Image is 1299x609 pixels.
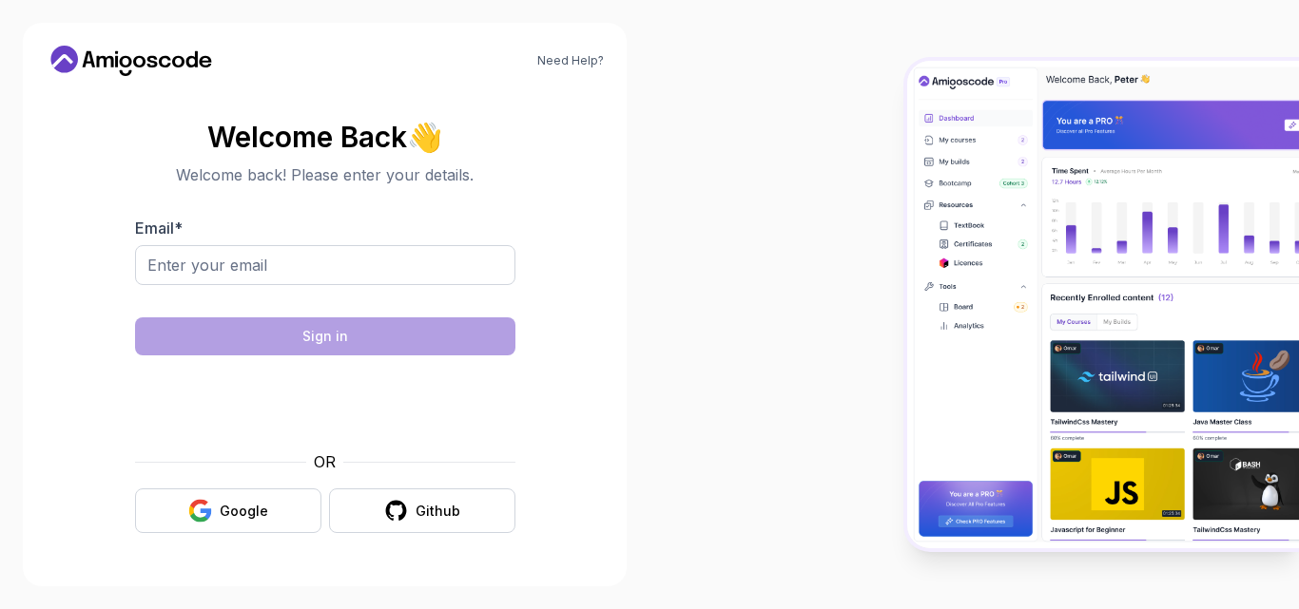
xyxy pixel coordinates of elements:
p: Welcome back! Please enter your details. [135,163,515,186]
button: Google [135,488,321,533]
button: Github [329,488,515,533]
a: Need Help? [537,53,604,68]
a: Home link [46,46,217,76]
div: Sign in [302,327,348,346]
h2: Welcome Back [135,122,515,152]
input: Enter your email [135,245,515,285]
p: OR [314,450,336,473]
div: Github [416,502,460,521]
label: Email * [135,219,183,238]
button: Sign in [135,317,515,355]
span: 👋 [404,115,450,158]
div: Google [220,502,268,521]
iframe: Widget containing checkbox for hCaptcha security challenge [182,367,469,439]
img: Amigoscode Dashboard [907,61,1299,548]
